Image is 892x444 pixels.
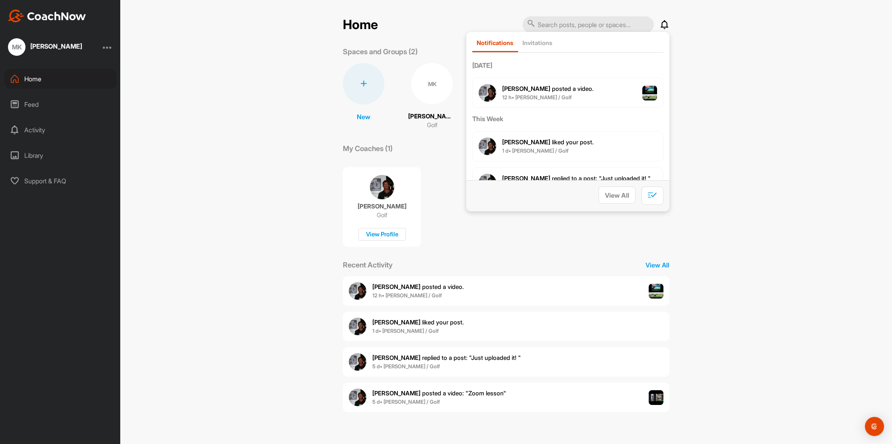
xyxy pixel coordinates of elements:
[8,38,25,56] div: MK
[411,63,453,104] div: MK
[4,69,117,89] div: Home
[349,282,366,300] img: user avatar
[343,259,393,270] p: Recent Activity
[479,84,496,102] img: user avatar
[372,292,442,299] b: 12 h • [PERSON_NAME] / Golf
[358,202,407,210] p: [PERSON_NAME]
[343,46,418,57] p: Spaces and Groups (2)
[479,174,496,191] img: user avatar
[377,211,387,219] p: Golf
[479,138,496,155] img: user avatar
[370,175,394,199] img: coach avatar
[502,138,594,146] span: liked your post .
[372,318,421,326] b: [PERSON_NAME]
[649,284,664,299] img: post image
[349,389,366,406] img: user avatar
[343,143,393,154] p: My Coaches (1)
[4,171,117,191] div: Support & FAQ
[372,363,440,369] b: 5 d • [PERSON_NAME] / Golf
[372,328,439,334] b: 1 d • [PERSON_NAME] / Golf
[4,94,117,114] div: Feed
[372,389,506,397] span: posted a video : " Zoom lesson "
[358,228,406,241] div: View Profile
[502,138,550,146] b: [PERSON_NAME]
[649,390,664,405] img: post image
[372,354,521,361] span: replied to a post : "Just uploaded it! "
[30,43,82,49] div: [PERSON_NAME]
[502,175,651,182] span: replied to a post : "Just uploaded it! "
[472,61,663,70] label: [DATE]
[372,399,440,405] b: 5 d • [PERSON_NAME] / Golf
[4,145,117,165] div: Library
[502,94,572,100] b: 12 h • [PERSON_NAME] / Golf
[372,354,421,361] b: [PERSON_NAME]
[477,39,513,47] p: Notifications
[502,175,550,182] b: [PERSON_NAME]
[642,86,657,101] img: post image
[349,353,366,371] img: user avatar
[502,85,550,92] b: [PERSON_NAME]
[343,17,378,33] h2: Home
[8,10,86,22] img: CoachNow
[408,112,456,121] p: [PERSON_NAME]
[4,120,117,140] div: Activity
[472,114,663,124] label: This Week
[502,147,569,154] b: 1 d • [PERSON_NAME] / Golf
[408,63,456,130] a: MK[PERSON_NAME]Golf
[646,260,669,270] p: View All
[865,417,884,436] div: Open Intercom Messenger
[599,187,636,204] button: View All
[349,318,366,335] img: user avatar
[605,191,629,199] span: View All
[357,112,370,122] p: New
[372,283,464,291] span: posted a video .
[372,389,421,397] b: [PERSON_NAME]
[372,318,464,326] span: liked your post .
[502,85,594,92] span: posted a video .
[427,121,438,130] p: Golf
[522,16,654,33] input: Search posts, people or spaces...
[372,283,421,291] b: [PERSON_NAME]
[522,39,552,47] p: Invitations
